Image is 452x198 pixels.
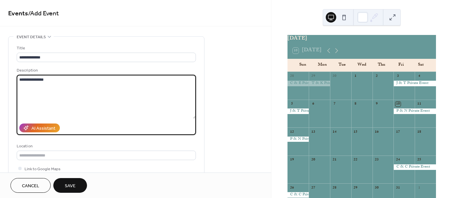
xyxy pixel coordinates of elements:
[311,102,316,107] div: 6
[353,102,358,107] div: 8
[312,59,332,72] div: Mon
[17,34,46,41] span: Event details
[287,108,309,114] div: J & T Private Event
[289,129,294,134] div: 12
[289,102,294,107] div: 5
[287,192,309,198] div: C & C Private Event
[417,185,422,190] div: 1
[311,129,316,134] div: 13
[332,59,352,72] div: Tue
[417,157,422,162] div: 25
[417,129,422,134] div: 18
[395,102,400,107] div: 10
[289,157,294,162] div: 19
[393,81,436,86] div: J & T Private Event
[311,157,316,162] div: 20
[28,7,59,20] span: / Add Event
[353,185,358,190] div: 29
[391,59,411,72] div: Fri
[22,183,39,190] span: Cancel
[332,102,337,107] div: 7
[332,157,337,162] div: 21
[411,59,431,72] div: Sat
[332,74,337,79] div: 30
[332,129,337,134] div: 14
[353,74,358,79] div: 1
[53,178,87,193] button: Save
[287,35,436,43] div: [DATE]
[311,74,316,79] div: 29
[395,185,400,190] div: 31
[10,178,51,193] button: Cancel
[287,137,309,142] div: P & N Private Event
[393,108,436,114] div: P & N Private Event
[417,74,422,79] div: 4
[289,74,294,79] div: 28
[374,74,379,79] div: 2
[374,185,379,190] div: 30
[395,129,400,134] div: 17
[374,102,379,107] div: 9
[353,157,358,162] div: 22
[393,164,436,170] div: C & C Private Event
[19,124,60,132] button: AI Assistant
[65,183,76,190] span: Save
[17,67,195,74] div: Description
[25,166,61,173] span: Link to Google Maps
[31,125,55,132] div: AI Assistant
[395,157,400,162] div: 24
[353,129,358,134] div: 15
[374,157,379,162] div: 23
[374,129,379,134] div: 16
[332,185,337,190] div: 28
[311,185,316,190] div: 27
[309,81,330,86] div: T & K Private Event
[289,185,294,190] div: 26
[287,81,309,86] div: C & E Private Event
[352,59,372,72] div: Wed
[417,102,422,107] div: 11
[372,59,391,72] div: Thu
[293,59,312,72] div: Sun
[395,74,400,79] div: 3
[17,45,195,52] div: Title
[17,143,195,150] div: Location
[8,7,28,20] a: Events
